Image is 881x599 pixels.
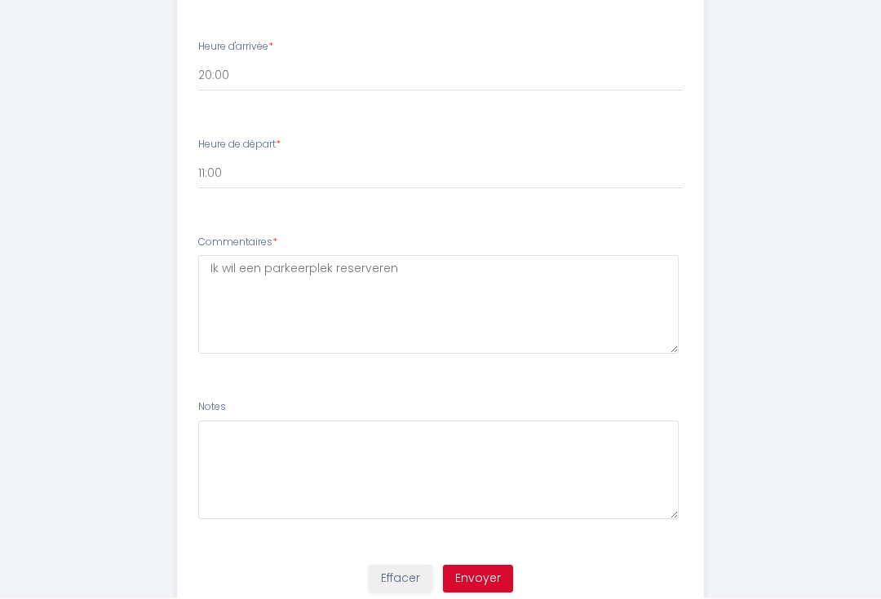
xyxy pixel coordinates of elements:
[443,566,513,593] button: Envoyer
[198,400,226,416] label: Notes
[198,236,277,251] label: Commentaires
[198,40,273,55] label: Heure d'arrivée
[198,138,281,153] label: Heure de départ
[369,566,432,593] button: Effacer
